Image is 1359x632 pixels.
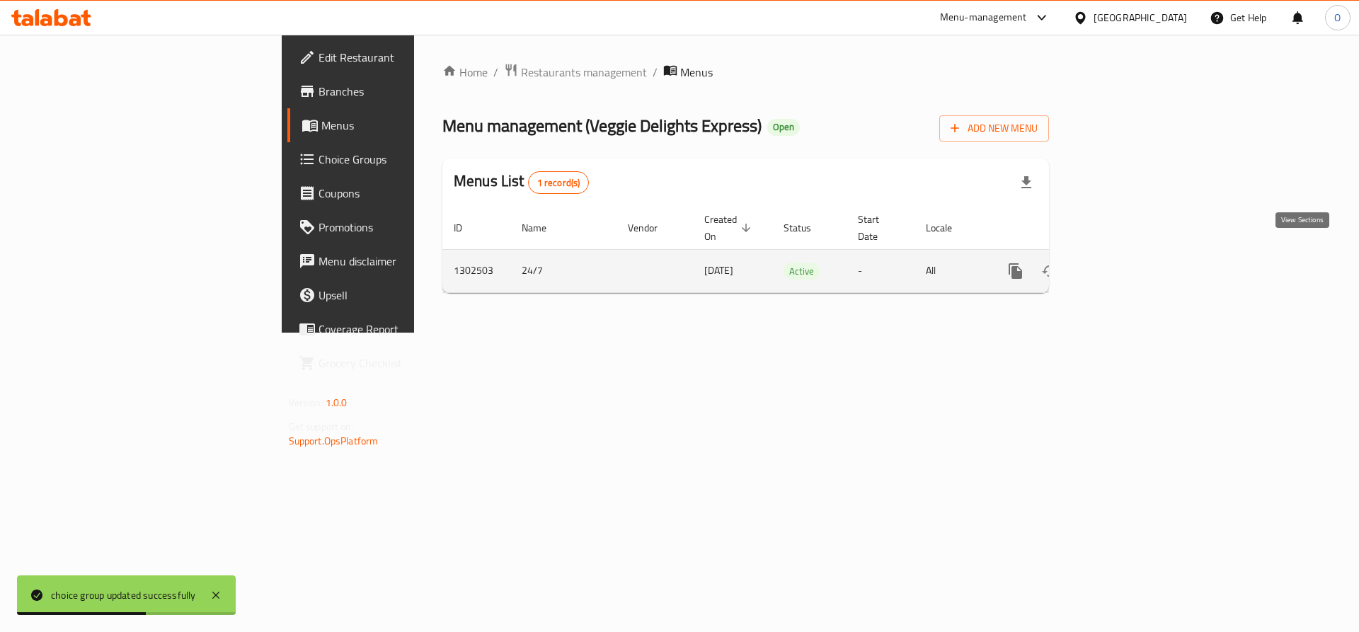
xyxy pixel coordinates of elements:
span: Active [784,263,820,280]
span: Menu disclaimer [319,253,498,270]
div: [GEOGRAPHIC_DATA] [1094,10,1187,25]
li: / [653,64,658,81]
a: Menu disclaimer [287,244,509,278]
span: Add New Menu [951,120,1038,137]
a: Grocery Checklist [287,346,509,380]
span: Edit Restaurant [319,49,498,66]
a: Branches [287,74,509,108]
span: Branches [319,83,498,100]
div: choice group updated successfully [51,587,196,603]
span: Coverage Report [319,321,498,338]
span: Restaurants management [521,64,647,81]
span: Open [767,121,800,133]
button: Add New Menu [939,115,1049,142]
td: - [847,249,914,292]
span: Menus [680,64,713,81]
div: Open [767,119,800,136]
span: Version: [289,393,323,412]
span: Upsell [319,287,498,304]
a: Upsell [287,278,509,312]
td: All [914,249,987,292]
span: ID [454,219,481,236]
a: Choice Groups [287,142,509,176]
h2: Menus List [454,171,589,194]
span: [DATE] [704,261,733,280]
span: O [1334,10,1341,25]
a: Restaurants management [504,63,647,81]
div: Total records count [528,171,590,194]
td: 24/7 [510,249,617,292]
span: Vendor [628,219,676,236]
button: more [999,254,1033,288]
a: Support.OpsPlatform [289,432,379,450]
span: Menus [321,117,498,134]
a: Coupons [287,176,509,210]
span: 1.0.0 [326,393,348,412]
span: 1 record(s) [529,176,589,190]
table: enhanced table [442,207,1146,293]
span: Created On [704,211,755,245]
div: Export file [1009,166,1043,200]
span: Coupons [319,185,498,202]
span: Promotions [319,219,498,236]
span: Status [784,219,830,236]
span: Locale [926,219,970,236]
nav: breadcrumb [442,63,1049,81]
span: Choice Groups [319,151,498,168]
div: Menu-management [940,9,1027,26]
a: Edit Restaurant [287,40,509,74]
span: Name [522,219,565,236]
span: Menu management ( Veggie Delights Express ) [442,110,762,142]
span: Start Date [858,211,898,245]
th: Actions [987,207,1146,250]
a: Menus [287,108,509,142]
a: Coverage Report [287,312,509,346]
span: Grocery Checklist [319,355,498,372]
span: Get support on: [289,418,354,436]
a: Promotions [287,210,509,244]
